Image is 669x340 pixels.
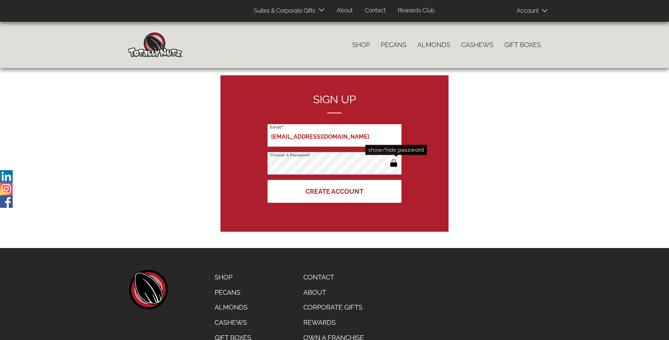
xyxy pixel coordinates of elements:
[331,4,358,18] a: About
[209,315,257,330] a: Cashews
[298,270,369,285] a: Contact
[209,300,257,315] a: Almonds
[209,285,257,300] a: Pecans
[298,285,369,300] a: About
[128,33,182,57] img: Home
[412,37,456,53] a: Almonds
[298,300,369,315] a: Corporate Gifts
[375,37,412,53] a: Pecans
[209,270,257,285] a: Shop
[268,180,401,203] button: Create Account
[347,37,375,53] a: Shop
[128,270,168,310] a: home
[456,37,499,53] a: Cashews
[359,4,391,18] a: Contact
[365,145,427,155] div: show/hide password
[499,37,546,53] a: Gift Boxes
[268,124,401,147] input: Email
[268,93,401,113] h2: Sign up
[248,4,317,18] a: Suites & Corporate Gifts
[298,315,369,330] a: Rewards
[392,4,440,18] a: Rewards Club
